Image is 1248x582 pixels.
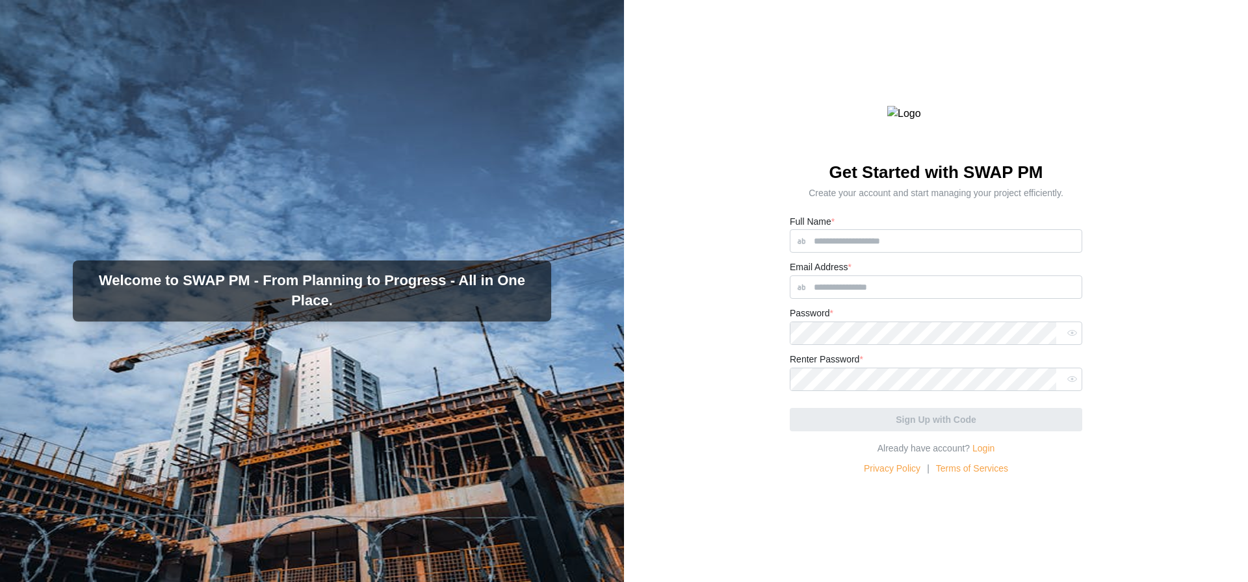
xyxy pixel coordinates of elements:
[790,353,863,367] label: Renter Password
[790,260,851,275] label: Email Address
[809,161,1063,201] h2: Get Started with SWAP PM
[877,442,995,456] div: Already have account?
[887,106,985,122] img: Logo
[83,271,541,311] h3: Welcome to SWAP PM - From Planning to Progress - All in One Place.
[809,186,1063,201] div: Create your account and start managing your project efficiently.
[927,462,929,476] div: |
[972,443,994,453] a: Login
[790,215,835,229] label: Full Name
[864,462,920,476] a: Privacy Policy
[790,307,833,321] label: Password
[936,462,1008,476] a: Terms of Services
